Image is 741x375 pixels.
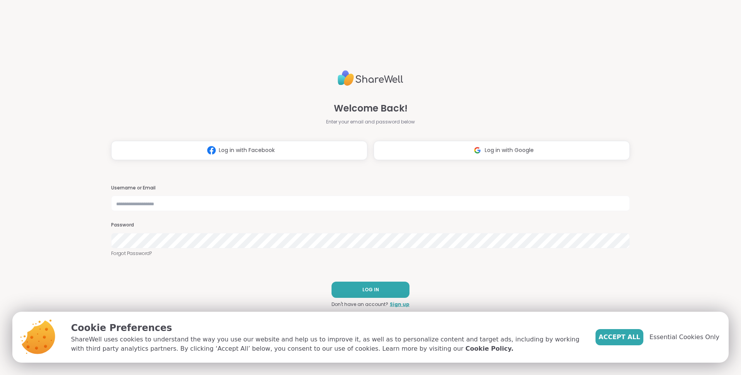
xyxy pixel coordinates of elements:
[219,146,275,154] span: Log in with Facebook
[111,141,367,160] button: Log in with Facebook
[650,333,719,342] span: Essential Cookies Only
[596,329,643,345] button: Accept All
[485,146,534,154] span: Log in with Google
[362,286,379,293] span: LOG IN
[326,118,415,125] span: Enter your email and password below
[338,67,403,89] img: ShareWell Logo
[390,301,409,308] a: Sign up
[111,250,630,257] a: Forgot Password?
[465,344,513,353] a: Cookie Policy.
[599,333,640,342] span: Accept All
[374,141,630,160] button: Log in with Google
[334,101,408,115] span: Welcome Back!
[111,185,630,191] h3: Username or Email
[332,301,388,308] span: Don't have an account?
[204,143,219,157] img: ShareWell Logomark
[111,222,630,228] h3: Password
[332,282,409,298] button: LOG IN
[71,335,583,353] p: ShareWell uses cookies to understand the way you use our website and help us to improve it, as we...
[71,321,583,335] p: Cookie Preferences
[470,143,485,157] img: ShareWell Logomark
